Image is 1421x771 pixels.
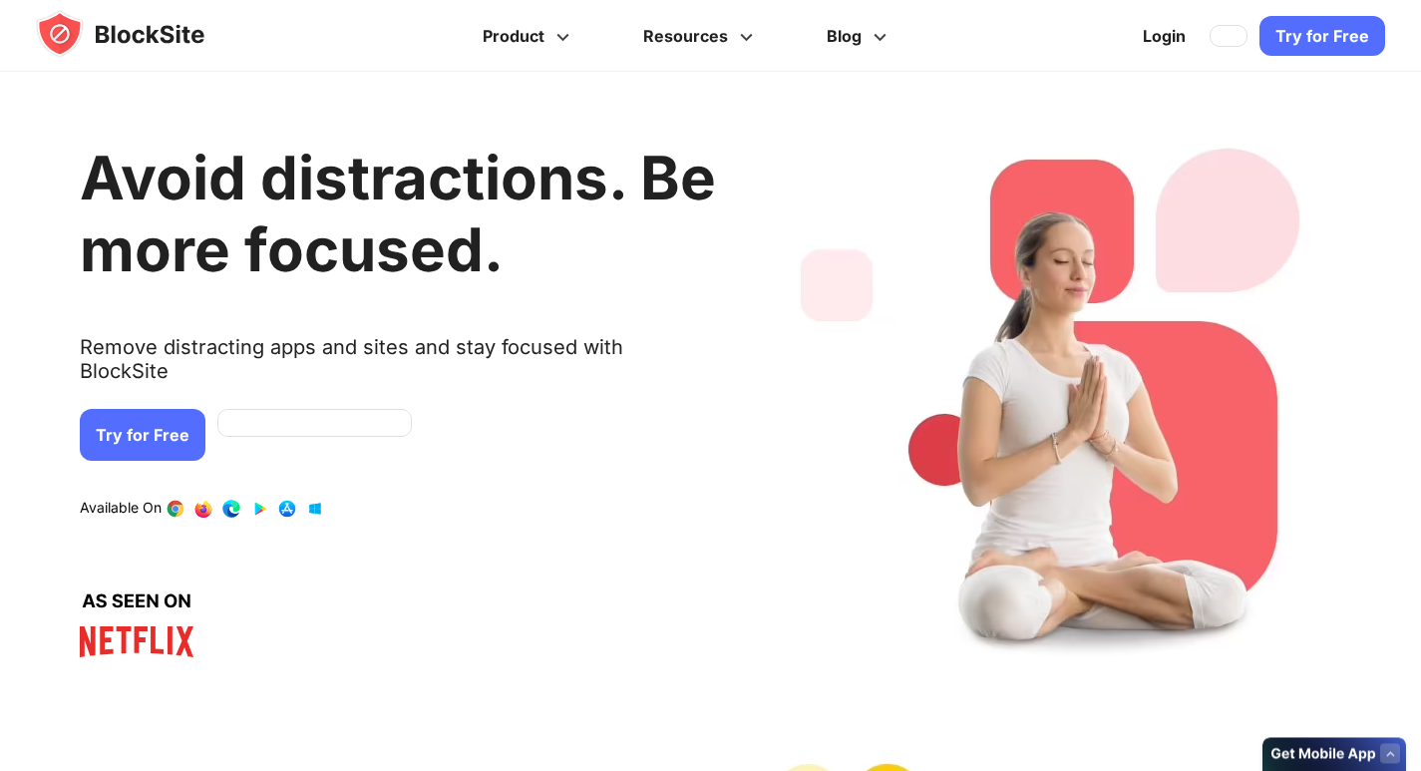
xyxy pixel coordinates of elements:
[80,499,162,519] text: Available On
[1259,16,1385,56] a: Try for Free
[1131,12,1198,60] a: Login
[80,142,716,285] h1: Avoid distractions. Be more focused.
[80,409,205,461] a: Try for Free
[36,10,243,58] img: blocksite-icon.5d769676.svg
[80,335,716,399] text: Remove distracting apps and sites and stay focused with BlockSite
